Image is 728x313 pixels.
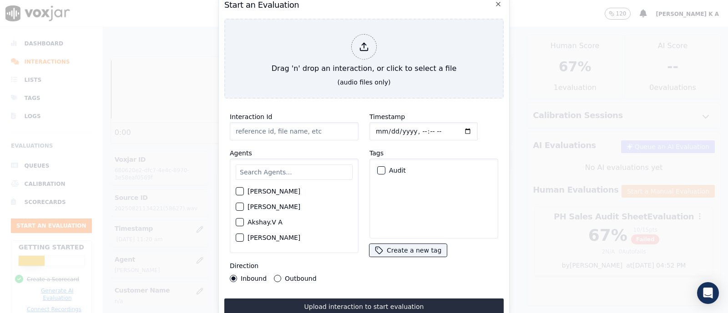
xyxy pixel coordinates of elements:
label: Inbound [241,275,267,282]
label: Agents [230,149,252,157]
label: Tags [369,149,384,157]
label: Audit [389,167,406,174]
label: Akshay.V A [248,219,283,225]
label: Outbound [285,275,316,282]
label: Direction [230,262,258,269]
div: (audio files only) [338,78,391,87]
input: reference id, file name, etc [230,122,359,140]
label: Interaction Id [230,113,272,120]
button: Drag 'n' drop an interaction, or click to select a file (audio files only) [224,19,504,99]
label: Timestamp [369,113,405,120]
label: [PERSON_NAME] [248,204,300,210]
input: Search Agents... [236,164,353,180]
label: [PERSON_NAME] [248,234,300,241]
div: Drag 'n' drop an interaction, or click to select a file [268,30,460,78]
label: [PERSON_NAME] [248,188,300,194]
div: Open Intercom Messenger [697,282,719,304]
button: Create a new tag [369,244,447,257]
